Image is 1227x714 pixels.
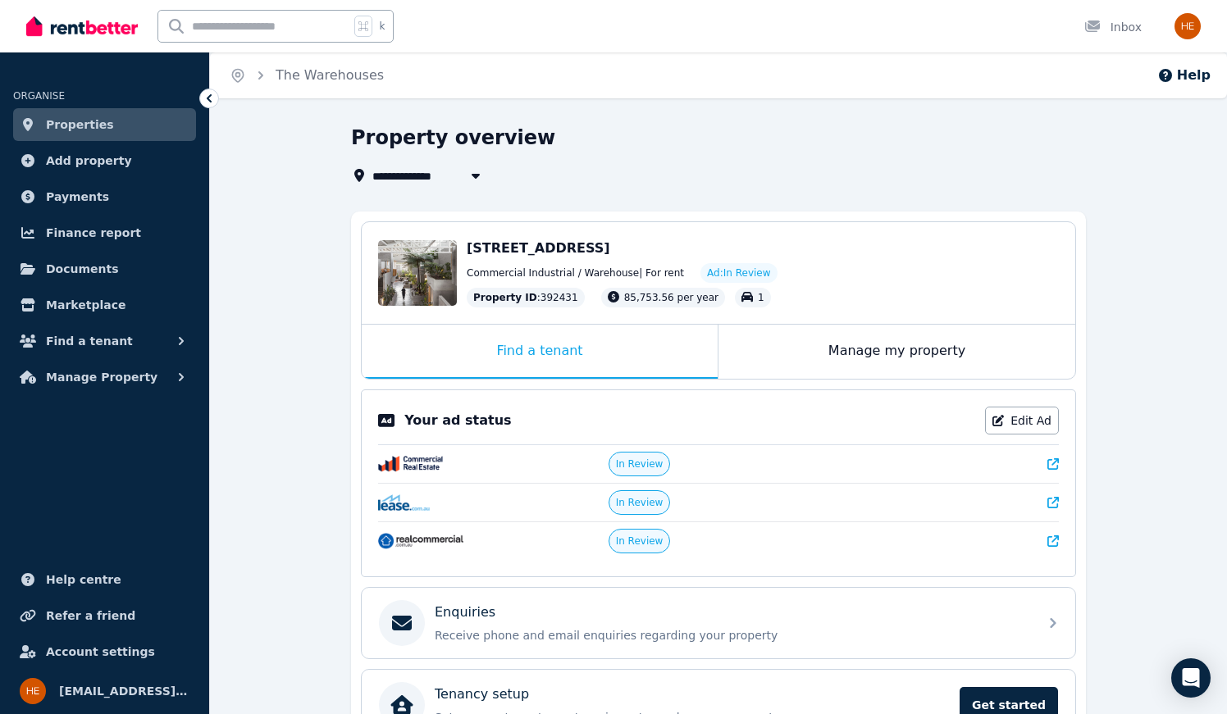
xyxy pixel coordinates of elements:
[20,678,46,704] img: hello@cornerstonestores.com
[13,252,196,285] a: Documents
[13,563,196,596] a: Help centre
[46,187,109,207] span: Payments
[1175,13,1201,39] img: hello@cornerstonestores.com
[46,295,125,315] span: Marketplace
[378,456,443,472] img: CommercialRealEstate.com.au
[362,325,718,379] div: Find a tenant
[13,325,196,357] button: Find a tenant
[59,681,189,701] span: [EMAIL_ADDRESS][DOMAIN_NAME]
[378,533,463,549] img: RealCommercial.com.au
[46,115,114,134] span: Properties
[473,291,537,304] span: Property ID
[435,684,529,704] p: Tenancy setup
[467,266,684,280] span: Commercial Industrial / Warehouse | For rent
[46,151,132,171] span: Add property
[616,457,664,471] span: In Review
[13,635,196,668] a: Account settings
[46,331,133,351] span: Find a tenant
[707,266,770,280] span: Ad: In Review
[276,67,384,83] a: The Warehouses
[46,259,119,279] span: Documents
[404,411,511,430] p: Your ad status
[46,367,157,387] span: Manage Property
[13,216,196,249] a: Finance report
[13,144,196,177] a: Add property
[210,52,404,98] nav: Breadcrumb
[616,534,664,548] span: In Review
[46,606,135,625] span: Refer a friend
[616,496,664,509] span: In Review
[985,407,1059,434] a: Edit Ad
[1171,658,1211,698] div: Open Intercom Messenger
[362,588,1075,658] a: EnquiriesReceive phone and email enquiries regarding your property
[13,361,196,393] button: Manage Property
[13,108,196,141] a: Properties
[26,14,138,39] img: RentBetter
[379,20,385,33] span: k
[351,125,555,151] h1: Property overview
[46,642,155,662] span: Account settings
[46,570,121,589] span: Help centre
[13,90,65,102] span: ORGANISE
[378,494,430,511] img: Lease.com.au
[467,288,585,307] div: : 392431
[624,292,718,303] span: 85,753.56 per year
[46,223,141,243] span: Finance report
[435,627,1029,644] p: Receive phone and email enquiries regarding your property
[1084,19,1142,35] div: Inbox
[13,289,196,321] a: Marketplace
[435,603,495,622] p: Enquiries
[1157,66,1211,85] button: Help
[13,180,196,213] a: Payments
[758,292,764,303] span: 1
[467,240,610,256] span: [STREET_ADDRESS]
[13,599,196,632] a: Refer a friend
[718,325,1075,379] div: Manage my property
